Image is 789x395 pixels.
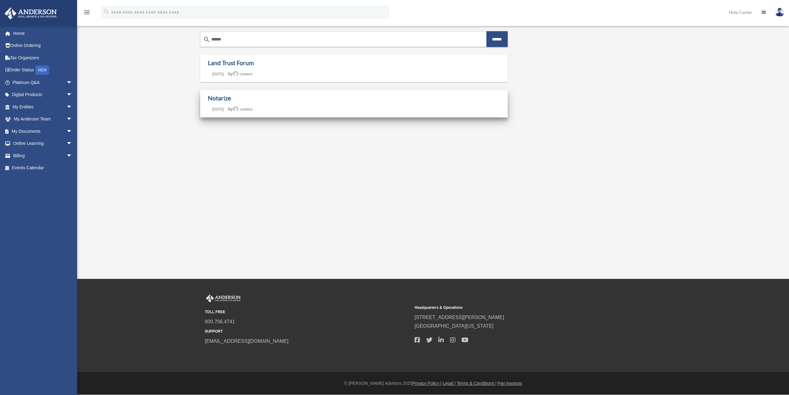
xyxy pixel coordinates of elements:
a: [DATE] [208,72,228,76]
a: cowens [233,107,253,111]
a: menu [83,11,91,16]
div: © [PERSON_NAME] Advisors 2025 [77,380,789,387]
small: Headquarters & Operations [415,305,620,311]
a: Privacy Policy | [412,381,442,386]
small: TOLL FREE [205,309,410,315]
i: search [203,36,210,43]
a: Terms & Conditions | [457,381,497,386]
span: by [228,107,252,111]
i: search [103,8,110,15]
a: My Anderson Teamarrow_drop_down [4,113,82,125]
span: arrow_drop_down [66,76,79,89]
a: Online Learningarrow_drop_down [4,137,82,150]
a: Tax Organizers [4,52,82,64]
a: [GEOGRAPHIC_DATA][US_STATE] [415,323,494,329]
a: Events Calendar [4,162,82,174]
a: Legal | [443,381,456,386]
a: 800.706.4741 [205,319,235,324]
img: User Pic [775,8,784,17]
a: Land Trust Forum [208,59,254,66]
a: [STREET_ADDRESS][PERSON_NAME] [415,315,504,320]
a: Billingarrow_drop_down [4,149,82,162]
a: Online Ordering [4,40,82,52]
i: menu [83,9,91,16]
span: arrow_drop_down [66,149,79,162]
a: Home [4,27,79,40]
a: Order StatusNEW [4,64,82,77]
a: Digital Productsarrow_drop_down [4,89,82,101]
a: Platinum Q&Aarrow_drop_down [4,76,82,89]
span: arrow_drop_down [66,89,79,101]
a: [DATE] [208,107,228,111]
a: cowens [233,72,253,76]
a: [EMAIL_ADDRESS][DOMAIN_NAME] [205,338,288,344]
span: arrow_drop_down [66,125,79,138]
a: Notarize [208,95,231,102]
span: arrow_drop_down [66,101,79,113]
a: Pay Invoices [498,381,522,386]
a: My Documentsarrow_drop_down [4,125,82,137]
span: arrow_drop_down [66,113,79,126]
a: My Entitiesarrow_drop_down [4,101,82,113]
div: NEW [35,65,49,75]
img: Anderson Advisors Platinum Portal [205,294,242,302]
span: by [228,71,252,76]
span: arrow_drop_down [66,137,79,150]
img: Anderson Advisors Platinum Portal [3,7,59,19]
small: SUPPORT [205,328,410,335]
